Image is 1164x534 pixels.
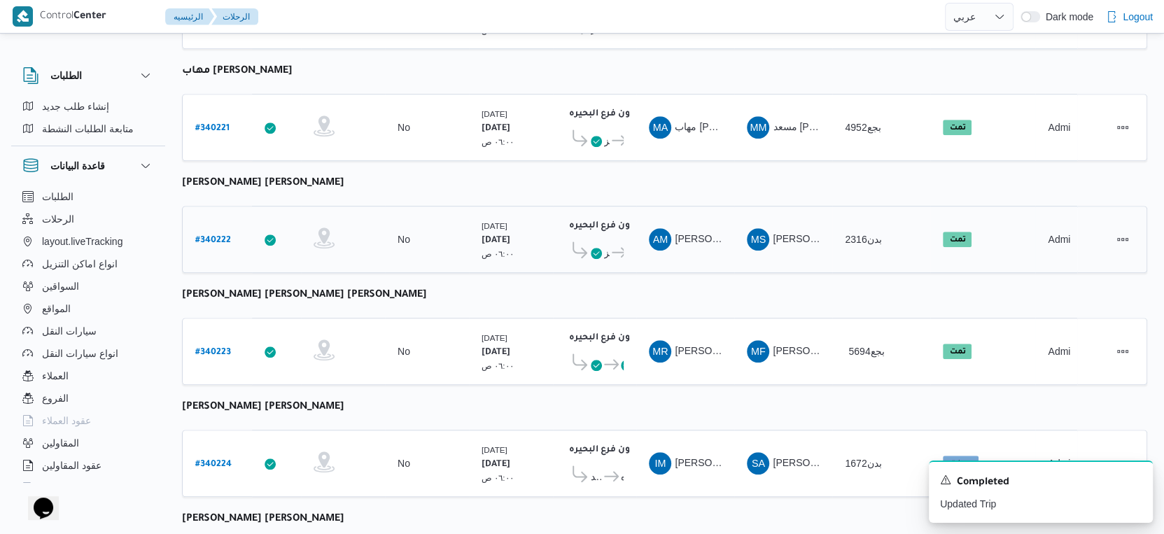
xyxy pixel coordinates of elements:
[1112,340,1134,363] button: Actions
[17,230,160,253] button: layout.liveTracking
[42,479,100,496] span: اجهزة التليفون
[482,460,510,470] b: [DATE]
[482,473,514,482] small: ٠٦:٠٠ ص
[11,95,165,146] div: الطلبات
[1048,346,1076,357] span: Admin
[675,121,780,132] span: مهاب [PERSON_NAME]
[773,233,853,244] span: [PERSON_NAME]
[11,185,165,489] div: قاعدة البيانات
[482,221,507,230] small: [DATE]
[751,228,766,251] span: MS
[195,454,232,473] a: #340224
[845,122,881,133] span: بجع4952
[42,457,101,474] span: عقود المقاولين
[17,365,160,387] button: العملاء
[182,178,344,189] b: [PERSON_NAME] [PERSON_NAME]
[42,367,69,384] span: العملاء
[42,120,134,137] span: متابعة الطلبات النشطة
[14,478,59,520] iframe: chat widget
[654,452,666,475] span: IM
[940,497,1142,512] p: Updated Trip
[1048,122,1076,133] span: Admin
[42,98,109,115] span: إنشاء طلب جديد
[195,230,231,249] a: #340222
[773,121,880,132] span: مسعد [PERSON_NAME]
[773,457,937,468] span: [PERSON_NAME] [PERSON_NAME]
[42,211,74,227] span: الرحلات
[949,124,965,132] b: تمت
[621,468,624,485] span: دانون فرع البحيره
[1112,228,1134,251] button: Actions
[50,157,105,174] h3: قاعدة البيانات
[569,445,641,455] b: دانون فرع البحيره
[1112,116,1134,139] button: Actions
[957,475,1009,491] span: Completed
[398,345,410,358] div: No
[747,116,769,139] div: Msaad Muhammad Athman Ahmad
[949,236,965,244] b: تمت
[195,342,231,361] a: #340223
[42,233,122,250] span: layout.liveTracking
[773,345,937,356] span: [PERSON_NAME] [PERSON_NAME]
[750,116,766,139] span: MM
[182,66,293,77] b: مهاب [PERSON_NAME]
[165,8,214,25] button: الرئيسيه
[482,361,514,370] small: ٠٦:٠٠ ص
[845,458,881,469] span: بدن1672
[482,109,507,118] small: [DATE]
[653,116,668,139] span: MA
[73,11,106,22] b: Center
[747,452,769,475] div: Slah Aataiah Jab Allah Muhammad
[943,232,972,247] span: تمت
[398,121,410,134] div: No
[604,132,610,149] span: مركز [GEOGRAPHIC_DATA]
[747,340,769,363] div: Muhammad Fozai Ahmad Khatab
[482,333,507,342] small: [DATE]
[17,297,160,320] button: المواقع
[1048,234,1076,245] span: Admin
[17,387,160,409] button: الفروع
[42,390,69,407] span: الفروع
[17,208,160,230] button: الرحلات
[943,120,972,135] span: تمت
[482,445,507,454] small: [DATE]
[17,185,160,208] button: الطلبات
[752,452,765,475] span: SA
[943,344,972,359] span: تمت
[17,342,160,365] button: انواع سيارات النقل
[949,348,965,356] b: تمت
[604,244,610,261] span: مركز [GEOGRAPHIC_DATA]
[940,473,1142,491] div: Notification
[17,432,160,454] button: المقاولين
[42,300,71,317] span: المواقع
[482,124,510,134] b: [DATE]
[195,236,231,246] b: # 340222
[17,454,160,477] button: عقود المقاولين
[42,255,118,272] span: انواع اماكن التنزيل
[649,452,671,475] div: Ibrahem Mustfi Ibrahem Said Ahmad
[747,228,769,251] div: Muhammad Saaid Abadalsmd Aljmsai
[50,67,82,84] h3: الطلبات
[42,412,91,429] span: عقود العملاء
[649,340,671,363] div: Muhammad Rajab Saif Alnasar Saad Alaam
[652,340,668,363] span: MR
[211,8,258,25] button: الرحلات
[845,234,881,245] span: بدن2316
[675,233,839,244] span: [PERSON_NAME] [PERSON_NAME]
[22,157,154,174] button: قاعدة البيانات
[1100,3,1158,31] button: Logout
[17,275,160,297] button: السواقين
[182,290,427,301] b: [PERSON_NAME] [PERSON_NAME] [PERSON_NAME]
[1040,11,1093,22] span: Dark mode
[675,345,922,356] span: [PERSON_NAME] [PERSON_NAME] [PERSON_NAME]
[482,236,510,246] b: [DATE]
[653,228,668,251] span: AM
[195,124,230,134] b: # 340221
[482,348,510,358] b: [DATE]
[17,320,160,342] button: سيارات النقل
[42,323,97,339] span: سيارات النقل
[591,468,602,485] span: مركز رشيد
[17,253,160,275] button: انواع اماكن التنزيل
[13,6,33,27] img: X8yXhbKr1z7QwAAAABJRU5ErkJggg==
